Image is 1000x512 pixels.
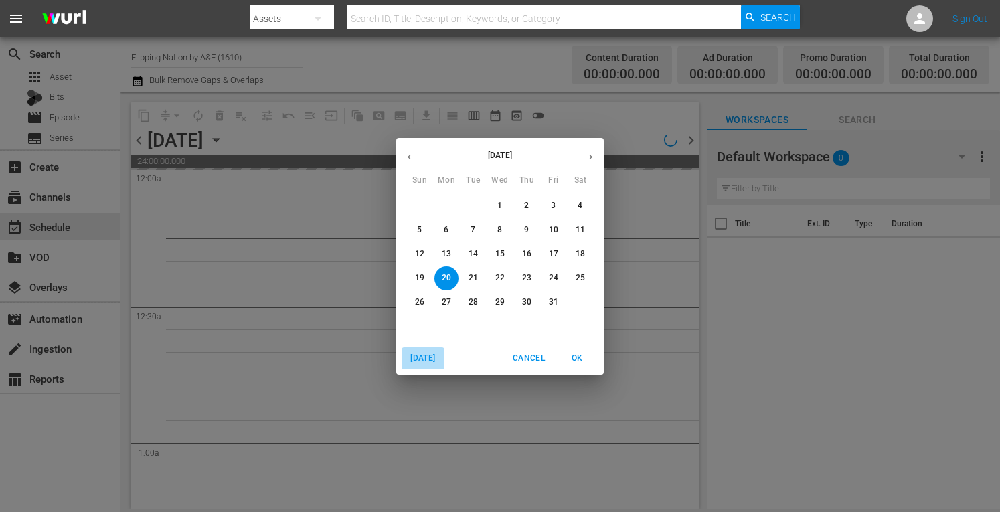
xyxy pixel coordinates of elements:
[415,272,424,284] p: 19
[488,218,512,242] button: 8
[434,266,459,290] button: 20
[541,174,566,187] span: Fri
[495,248,505,260] p: 15
[568,174,592,187] span: Sat
[522,248,531,260] p: 16
[513,351,545,365] span: Cancel
[32,3,96,35] img: ans4CAIJ8jUAAAAAAAAAAAAAAAAAAAAAAAAgQb4GAAAAAAAAAAAAAAAAAAAAAAAAJMjXAAAAAAAAAAAAAAAAAAAAAAAAgAT5G...
[497,224,502,236] p: 8
[515,242,539,266] button: 16
[952,13,987,24] a: Sign Out
[434,218,459,242] button: 6
[488,242,512,266] button: 15
[408,242,432,266] button: 12
[541,266,566,290] button: 24
[469,272,478,284] p: 21
[488,194,512,218] button: 1
[434,242,459,266] button: 13
[515,266,539,290] button: 23
[551,200,556,211] p: 3
[461,290,485,315] button: 28
[461,218,485,242] button: 7
[469,296,478,308] p: 28
[497,200,502,211] p: 1
[422,149,578,161] p: [DATE]
[576,248,585,260] p: 18
[434,174,459,187] span: Mon
[442,248,451,260] p: 13
[442,296,451,308] p: 27
[760,5,796,29] span: Search
[417,224,422,236] p: 5
[522,272,531,284] p: 23
[8,11,24,27] span: menu
[408,218,432,242] button: 5
[578,200,582,211] p: 4
[488,174,512,187] span: Wed
[461,174,485,187] span: Tue
[461,266,485,290] button: 21
[541,290,566,315] button: 31
[576,224,585,236] p: 11
[469,248,478,260] p: 14
[407,351,439,365] span: [DATE]
[415,248,424,260] p: 12
[541,242,566,266] button: 17
[495,296,505,308] p: 29
[515,218,539,242] button: 9
[415,296,424,308] p: 26
[434,290,459,315] button: 27
[556,347,598,369] button: OK
[408,174,432,187] span: Sun
[524,224,529,236] p: 9
[576,272,585,284] p: 25
[522,296,531,308] p: 30
[471,224,475,236] p: 7
[568,194,592,218] button: 4
[461,242,485,266] button: 14
[488,266,512,290] button: 22
[568,266,592,290] button: 25
[495,272,505,284] p: 22
[515,290,539,315] button: 30
[488,290,512,315] button: 29
[524,200,529,211] p: 2
[408,266,432,290] button: 19
[408,290,432,315] button: 26
[541,218,566,242] button: 10
[568,242,592,266] button: 18
[561,351,593,365] span: OK
[541,194,566,218] button: 3
[515,194,539,218] button: 2
[549,296,558,308] p: 31
[507,347,550,369] button: Cancel
[442,272,451,284] p: 20
[549,248,558,260] p: 17
[515,174,539,187] span: Thu
[549,272,558,284] p: 24
[568,218,592,242] button: 11
[444,224,448,236] p: 6
[402,347,444,369] button: [DATE]
[549,224,558,236] p: 10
